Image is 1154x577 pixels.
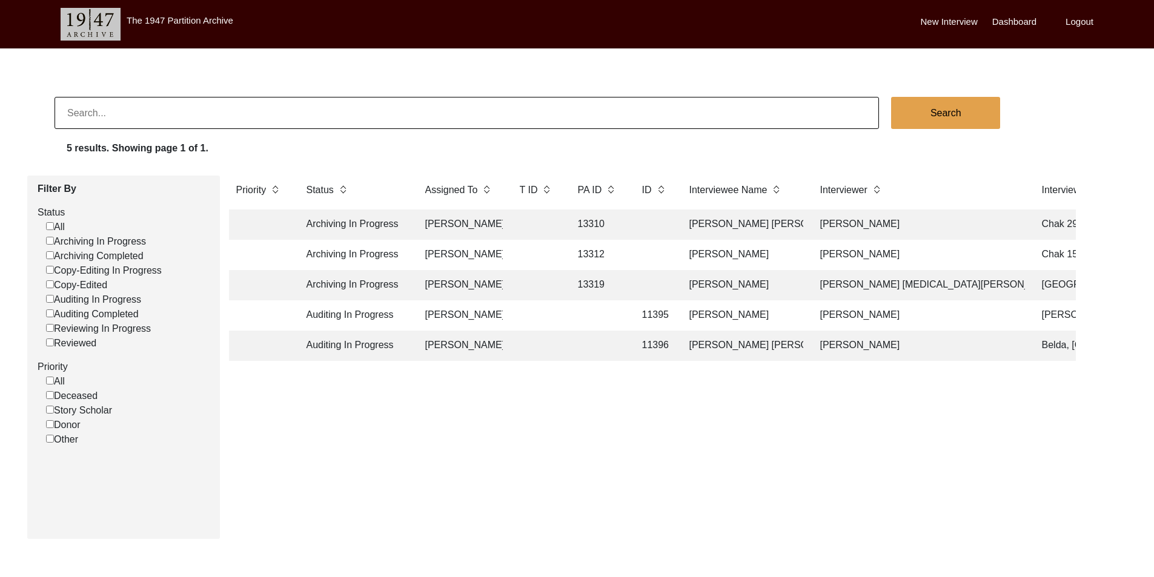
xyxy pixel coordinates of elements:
[813,331,1025,361] td: [PERSON_NAME]
[482,183,491,196] img: sort-button.png
[46,403,112,418] label: Story Scholar
[682,270,803,300] td: [PERSON_NAME]
[46,420,54,428] input: Donor
[992,15,1036,29] label: Dashboard
[46,222,54,230] input: All
[46,324,54,332] input: Reviewing In Progress
[339,183,347,196] img: sort-button.png
[38,360,211,374] label: Priority
[657,183,665,196] img: sort-button.png
[55,97,879,129] input: Search...
[46,418,81,432] label: Donor
[299,300,408,331] td: Auditing In Progress
[813,240,1025,270] td: [PERSON_NAME]
[46,406,54,414] input: Story Scholar
[682,300,803,331] td: [PERSON_NAME]
[38,182,211,196] label: Filter By
[61,8,121,41] img: header-logo.png
[571,240,625,270] td: 13312
[772,183,780,196] img: sort-button.png
[418,209,503,240] td: [PERSON_NAME]
[891,97,1000,129] button: Search
[307,183,334,197] label: Status
[46,251,54,259] input: Archiving Completed
[299,240,408,270] td: Archiving In Progress
[46,389,98,403] label: Deceased
[46,374,65,389] label: All
[542,183,551,196] img: sort-button.png
[299,270,408,300] td: Archiving In Progress
[606,183,615,196] img: sort-button.png
[635,300,672,331] td: 11395
[46,432,78,447] label: Other
[820,183,867,197] label: Interviewer
[46,338,54,346] input: Reviewed
[46,249,144,263] label: Archiving Completed
[67,141,208,156] label: 5 results. Showing page 1 of 1.
[425,183,478,197] label: Assigned To
[46,263,162,278] label: Copy-Editing In Progress
[418,300,503,331] td: [PERSON_NAME]
[682,240,803,270] td: [PERSON_NAME]
[635,331,672,361] td: 11396
[813,209,1025,240] td: [PERSON_NAME]
[578,183,602,197] label: PA ID
[46,377,54,384] input: All
[271,183,279,196] img: sort-button.png
[571,270,625,300] td: 13319
[46,280,54,288] input: Copy-Edited
[813,270,1025,300] td: [PERSON_NAME] [MEDICAL_DATA][PERSON_NAME]
[571,209,625,240] td: 13310
[46,307,139,321] label: Auditing Completed
[46,220,65,234] label: All
[813,300,1025,331] td: [PERSON_NAME]
[127,15,233,25] label: The 1947 Partition Archive
[38,205,211,220] label: Status
[682,209,803,240] td: [PERSON_NAME] [PERSON_NAME]
[46,309,54,317] input: Auditing Completed
[46,237,54,245] input: Archiving In Progress
[682,331,803,361] td: [PERSON_NAME] [PERSON_NAME]
[46,391,54,399] input: Deceased
[46,321,151,336] label: Reviewing In Progress
[46,266,54,274] input: Copy-Editing In Progress
[872,183,881,196] img: sort-button.png
[1066,15,1093,29] label: Logout
[689,183,768,197] label: Interviewee Name
[46,435,54,443] input: Other
[46,278,107,292] label: Copy-Edited
[418,240,503,270] td: [PERSON_NAME]
[520,183,538,197] label: T ID
[418,270,503,300] td: [PERSON_NAME]
[46,336,96,351] label: Reviewed
[418,331,503,361] td: [PERSON_NAME]
[299,331,408,361] td: Auditing In Progress
[46,292,141,307] label: Auditing In Progress
[236,183,267,197] label: Priority
[642,183,652,197] label: ID
[921,15,978,29] label: New Interview
[46,234,146,249] label: Archiving In Progress
[299,209,408,240] td: Archiving In Progress
[46,295,54,303] input: Auditing In Progress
